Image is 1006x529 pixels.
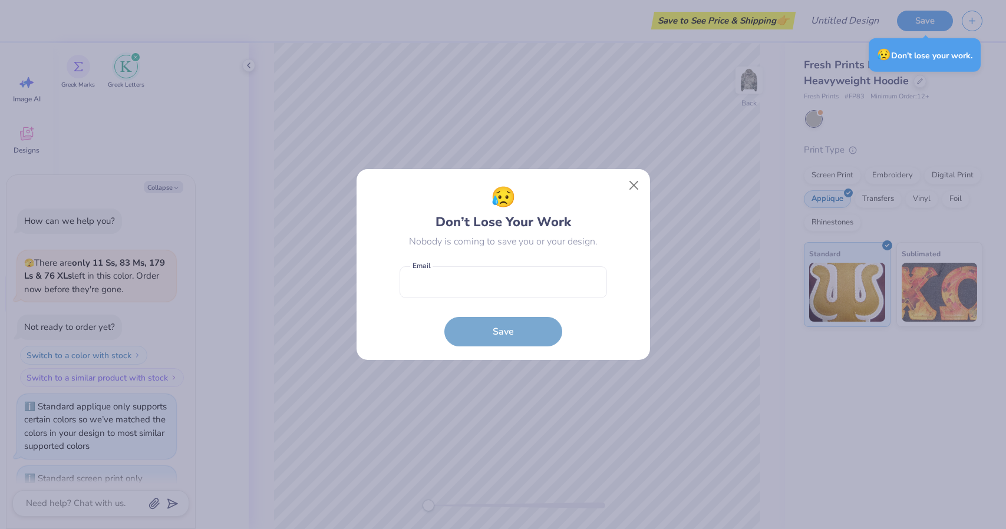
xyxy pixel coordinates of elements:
[436,183,571,232] div: Don’t Lose Your Work
[491,183,516,213] span: 😥
[409,234,598,249] div: Nobody is coming to save you or your design.
[877,47,891,62] span: 😥
[869,38,981,72] div: Don’t lose your work.
[622,174,645,197] button: Close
